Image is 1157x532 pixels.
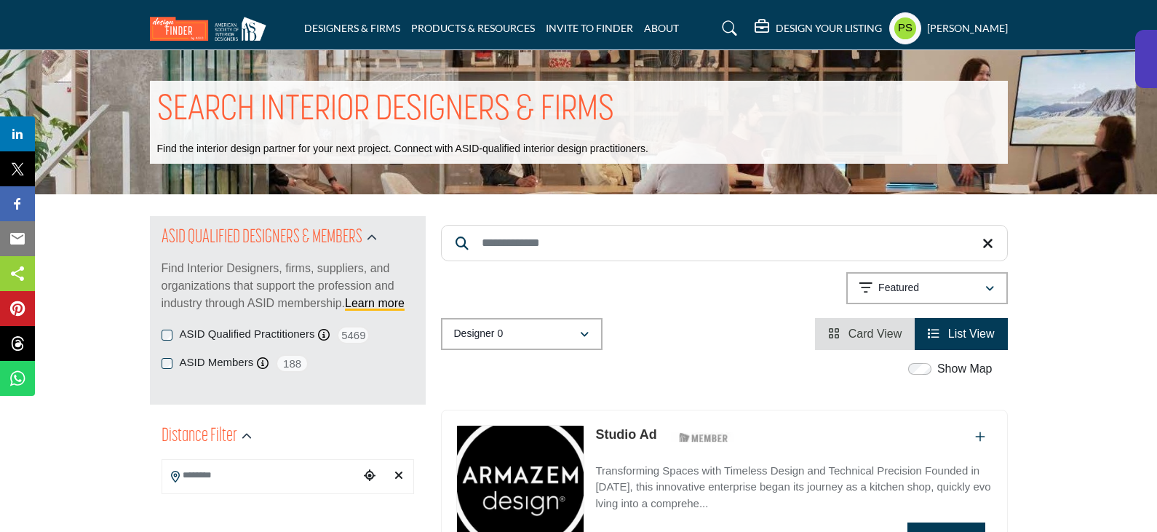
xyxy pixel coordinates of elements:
[162,358,172,369] input: ASID Members checkbox
[595,454,992,512] a: Transforming Spaces with Timeless Design and Technical Precision Founded in [DATE], this innovati...
[776,22,882,35] h5: DESIGN YOUR LISTING
[708,17,747,40] a: Search
[162,260,414,312] p: Find Interior Designers, firms, suppliers, and organizations that support the profession and indu...
[815,318,915,350] li: Card View
[915,318,1007,350] li: List View
[411,22,535,34] a: PRODUCTS & RESOURCES
[162,424,237,450] h2: Distance Filter
[304,22,400,34] a: DESIGNERS & FIRMS
[595,427,656,442] a: Studio Ad
[345,297,405,309] a: Learn more
[846,272,1008,304] button: Featured
[889,12,921,44] button: Show hide supplier dropdown
[359,461,381,492] div: Choose your current location
[928,327,994,340] a: View List
[157,142,648,156] p: Find the interior design partner for your next project. Connect with ASID-qualified interior desi...
[157,88,614,133] h1: SEARCH INTERIOR DESIGNERS & FIRMS
[454,327,504,341] p: Designer 0
[276,354,309,373] span: 188
[878,281,919,295] p: Featured
[595,463,992,512] p: Transforming Spaces with Timeless Design and Technical Precision Founded in [DATE], this innovati...
[388,461,410,492] div: Clear search location
[975,431,985,443] a: Add To List
[546,22,633,34] a: INVITE TO FINDER
[441,225,1008,261] input: Search Keyword
[828,327,902,340] a: View Card
[644,22,679,34] a: ABOUT
[162,461,359,490] input: Search Location
[150,17,274,41] img: Site Logo
[162,330,172,341] input: ASID Qualified Practitioners checkbox
[948,327,995,340] span: List View
[755,20,882,37] div: DESIGN YOUR LISTING
[937,360,993,378] label: Show Map
[671,429,736,447] img: ASID Members Badge Icon
[595,425,656,445] p: Studio Ad
[180,354,254,371] label: ASID Members
[441,318,603,350] button: Designer 0
[162,225,362,251] h2: ASID QUALIFIED DESIGNERS & MEMBERS
[927,21,1008,36] h5: [PERSON_NAME]
[180,326,315,343] label: ASID Qualified Practitioners
[337,326,370,344] span: 5469
[848,327,902,340] span: Card View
